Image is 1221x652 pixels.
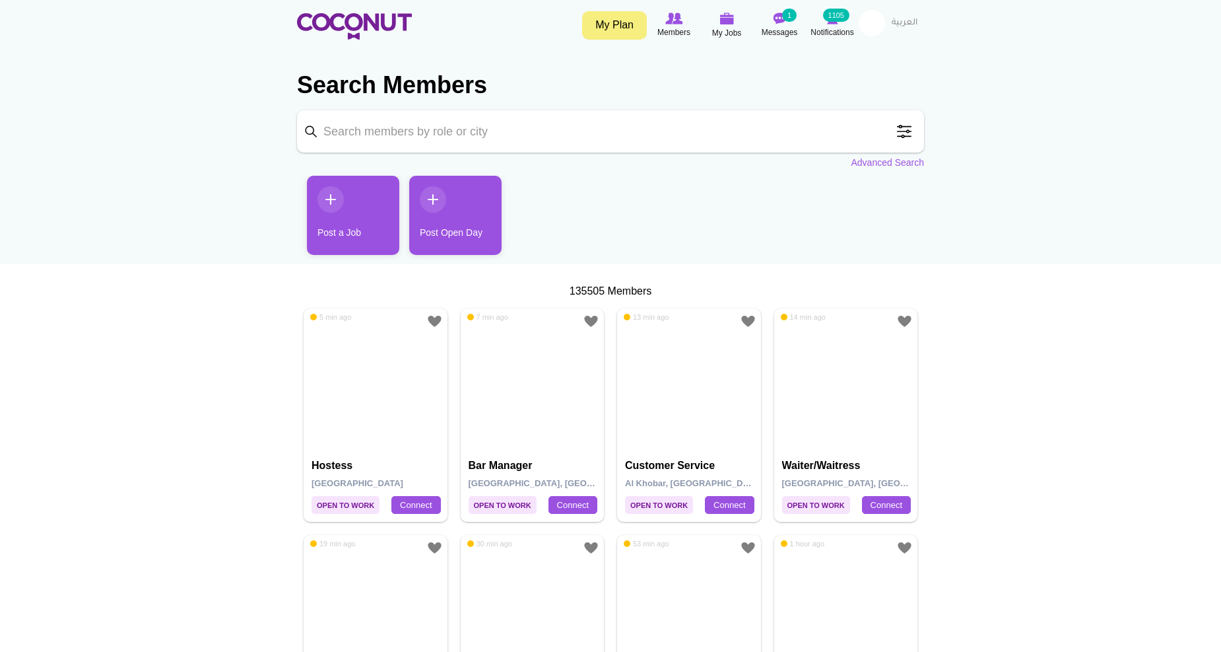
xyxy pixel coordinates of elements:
span: Open to Work [782,496,850,514]
span: 13 min ago [624,312,669,322]
a: Add to Favourites [583,540,599,556]
li: 2 / 2 [399,176,492,265]
a: Post Open Day [409,176,502,255]
span: 53 min ago [624,539,669,548]
a: Post a Job [307,176,399,255]
span: Open to Work [469,496,537,514]
span: [GEOGRAPHIC_DATA], [GEOGRAPHIC_DATA] [469,478,657,488]
small: 1105 [823,9,849,22]
img: Messages [773,13,786,24]
h4: Hostess [312,460,443,472]
span: Members [657,26,690,39]
span: [GEOGRAPHIC_DATA], [GEOGRAPHIC_DATA] [782,478,970,488]
span: My Jobs [712,26,742,40]
a: Add to Favourites [426,313,443,330]
span: Notifications [810,26,853,39]
a: Add to Favourites [740,313,756,330]
img: Home [297,13,412,40]
span: 5 min ago [310,312,351,322]
a: Connect [862,496,911,515]
img: Browse Members [665,13,682,24]
a: Add to Favourites [583,313,599,330]
span: Messages [762,26,798,39]
input: Search members by role or city [297,110,924,153]
span: 14 min ago [781,312,826,322]
h4: Waiter/Waitress [782,460,913,472]
img: My Jobs [719,13,734,24]
a: Browse Members Members [647,10,700,40]
a: Add to Favourites [740,540,756,556]
small: 1 [782,9,797,22]
span: Open to Work [312,496,379,514]
span: Open to Work [625,496,693,514]
span: 1 hour ago [781,539,825,548]
h4: Customer Service [625,460,756,472]
span: 19 min ago [310,539,355,548]
li: 1 / 2 [297,176,389,265]
a: العربية [885,10,924,36]
span: Al Khobar, [GEOGRAPHIC_DATA] [625,478,762,488]
a: My Plan [582,11,647,40]
span: 30 min ago [467,539,512,548]
a: Advanced Search [851,156,924,169]
a: Add to Favourites [896,313,913,330]
span: [GEOGRAPHIC_DATA] [312,478,403,488]
div: 135505 Members [297,284,924,299]
span: 7 min ago [467,312,508,322]
a: Notifications Notifications 1105 [806,10,859,40]
a: Connect [391,496,440,515]
h4: Bar Manager [469,460,600,472]
a: My Jobs My Jobs [700,10,753,41]
a: Add to Favourites [426,540,443,556]
a: Add to Favourites [896,540,913,556]
h2: Search Members [297,69,924,101]
a: Connect [705,496,754,515]
a: Messages Messages 1 [753,10,806,40]
a: Connect [548,496,597,515]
